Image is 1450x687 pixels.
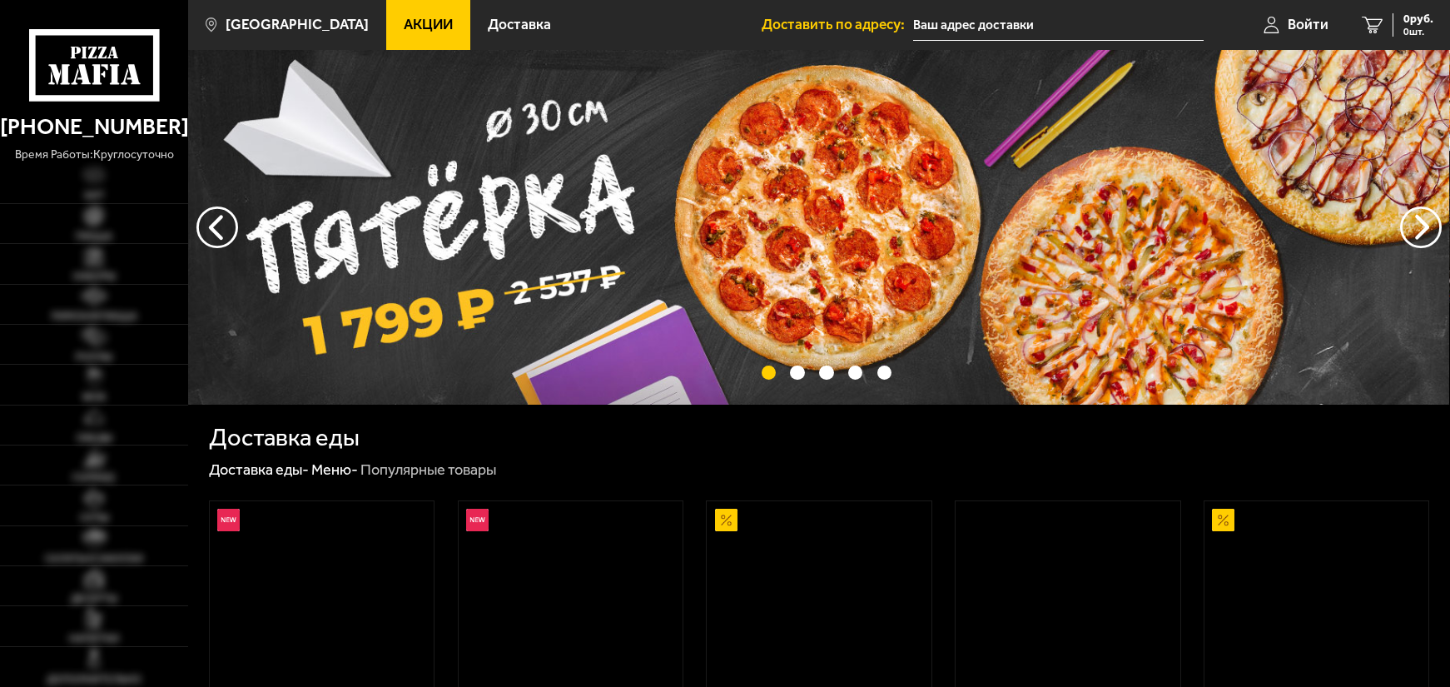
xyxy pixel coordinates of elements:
[72,473,116,483] span: Горячее
[1400,207,1442,248] button: предыдущий
[84,191,105,201] span: Хит
[217,509,240,531] img: Новинка
[209,426,360,450] h1: Доставка еды
[73,271,116,281] span: Наборы
[311,460,358,479] a: Меню-
[71,594,117,604] span: Десерты
[226,17,369,32] span: [GEOGRAPHIC_DATA]
[76,352,112,362] span: Роллы
[1403,13,1433,25] span: 0 руб.
[466,509,489,531] img: Новинка
[76,231,112,241] span: Пицца
[1403,27,1433,37] span: 0 шт.
[196,207,238,248] button: следующий
[1288,17,1328,32] span: Войти
[913,10,1203,41] input: Ваш адрес доставки
[360,460,496,480] div: Популярные товары
[45,554,143,564] span: Салаты и закуски
[762,17,913,32] span: Доставить по адресу:
[52,311,137,321] span: Римская пицца
[404,17,453,32] span: Акции
[877,366,891,380] button: точки переключения
[762,366,776,380] button: точки переключения
[77,433,112,443] span: Обеды
[47,675,142,685] span: Дополнительно
[715,509,737,531] img: Акционный
[82,392,106,402] span: WOK
[209,460,309,479] a: Доставка еды-
[819,366,833,380] button: точки переключения
[80,513,109,523] span: Супы
[1212,509,1234,531] img: Акционный
[848,366,862,380] button: точки переключения
[69,634,119,644] span: Напитки
[488,17,551,32] span: Доставка
[790,366,804,380] button: точки переключения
